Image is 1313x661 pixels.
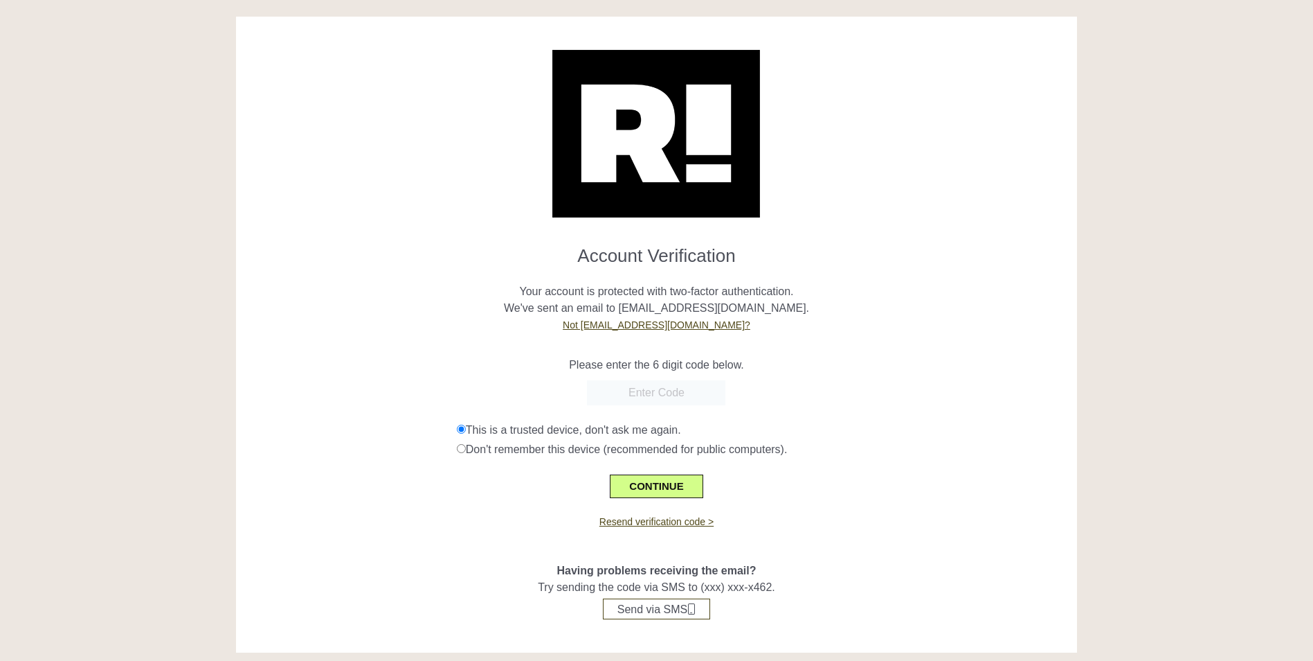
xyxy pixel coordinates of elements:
[246,267,1067,333] p: Your account is protected with two-factor authentication. We've sent an email to [EMAIL_ADDRESS][...
[587,380,725,405] input: Enter Code
[599,516,714,527] a: Resend verification code >
[246,234,1067,267] h1: Account Verification
[610,475,703,498] button: CONTINUE
[246,357,1067,373] p: Please enter the 6 digit code below.
[556,565,756,576] span: Having problems receiving the email?
[246,529,1067,619] div: Try sending the code via SMS to (xxx) xxx-x462.
[457,441,1067,458] div: Don't remember this device (recommended for public computers).
[563,319,750,330] a: Not [EMAIL_ADDRESS][DOMAIN_NAME]?
[552,50,760,218] img: Retention.com
[457,422,1067,439] div: This is a trusted device, don't ask me again.
[603,599,710,619] button: Send via SMS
